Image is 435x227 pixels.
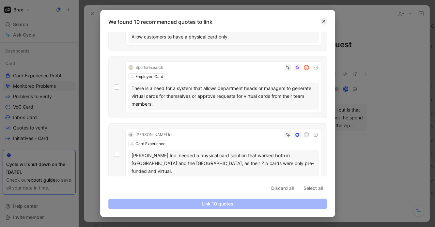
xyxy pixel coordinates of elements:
[299,183,327,193] button: Select all
[128,132,133,137] div: M
[128,65,133,70] img: logo
[108,18,331,26] p: We found 10 recommended quotes to link
[303,184,323,192] span: Select all
[132,152,316,175] div: [PERSON_NAME] Inc. needed a physical card solution that worked both in [GEOGRAPHIC_DATA] and the ...
[132,33,316,41] div: Allow customers to have a physical card only.
[135,131,175,138] div: [PERSON_NAME] Inc.
[132,84,316,108] div: There is a need for a system that allows department heads or managers to generate virtual cards f...
[304,66,308,70] img: avatar
[304,133,308,137] div: J
[267,183,298,193] button: Discard all
[135,64,163,71] div: Sportsresearch
[271,184,294,192] span: Discard all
